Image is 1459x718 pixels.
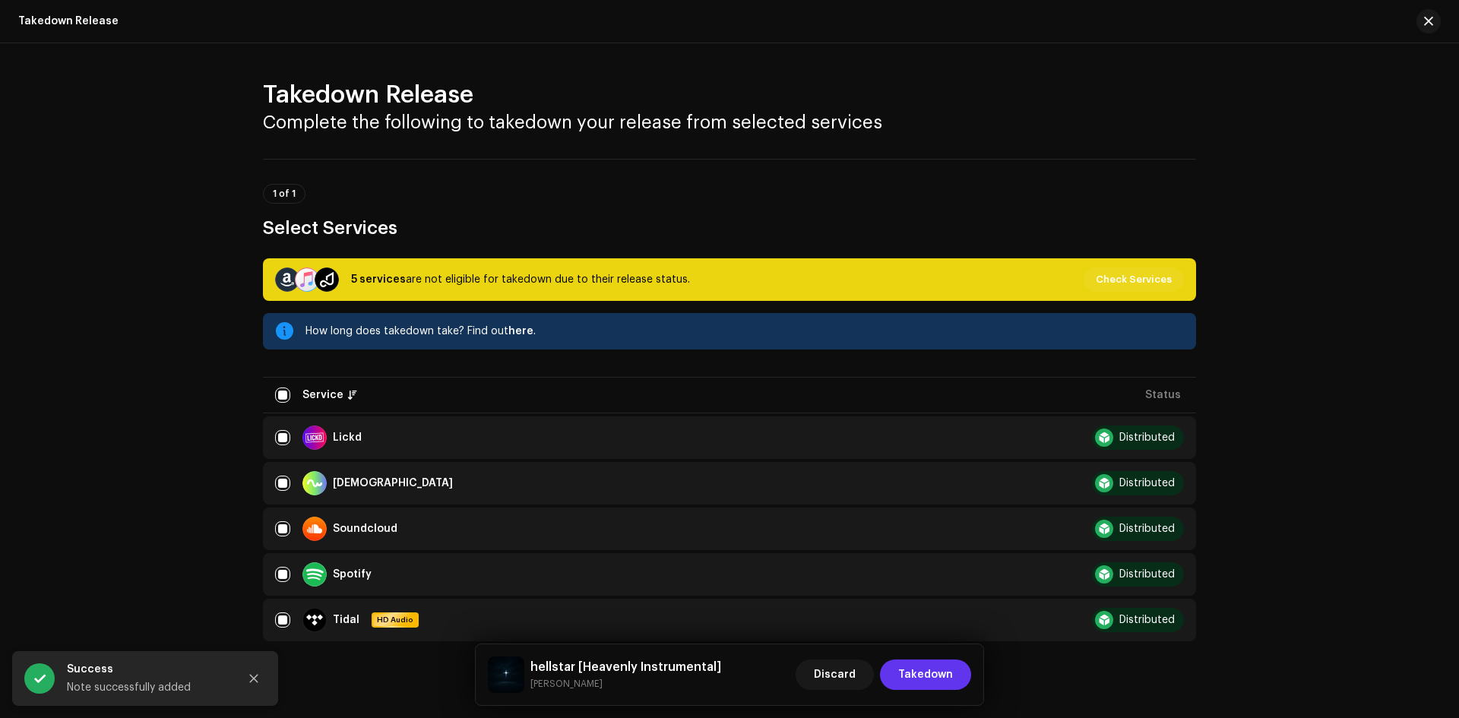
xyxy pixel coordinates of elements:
[1119,615,1175,625] div: Distributed
[333,478,453,489] div: Nuuday
[1119,569,1175,580] div: Distributed
[1119,478,1175,489] div: Distributed
[333,432,362,443] div: Lickd
[1084,267,1184,292] button: Check Services
[373,615,417,625] span: HD Audio
[239,663,269,694] button: Close
[814,659,856,690] span: Discard
[263,216,1196,240] h3: Select Services
[67,660,226,678] div: Success
[488,656,524,693] img: effbcbc2-271e-4cad-a299-b4c4b5877cb0
[1096,264,1172,295] span: Check Services
[880,659,971,690] button: Takedown
[508,326,533,337] span: here
[1119,523,1175,534] div: Distributed
[530,658,721,676] h5: hellstar [Heavenly Instrumental]
[333,569,372,580] div: Spotify
[305,322,1184,340] div: How long does takedown take? Find out .
[1119,432,1175,443] div: Distributed
[273,189,296,198] span: 1 of 1
[263,80,1196,110] h2: Takedown Release
[898,659,953,690] span: Takedown
[67,678,226,697] div: Note successfully added
[530,676,721,691] small: hellstar [Heavenly Instrumental]
[333,615,359,625] div: Tidal
[333,523,397,534] div: Soundcloud
[796,659,874,690] button: Discard
[18,15,119,27] div: Takedown Release
[351,274,406,285] strong: 5 services
[351,270,690,289] div: are not eligible for takedown due to their release status.
[263,110,1196,134] h3: Complete the following to takedown your release from selected services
